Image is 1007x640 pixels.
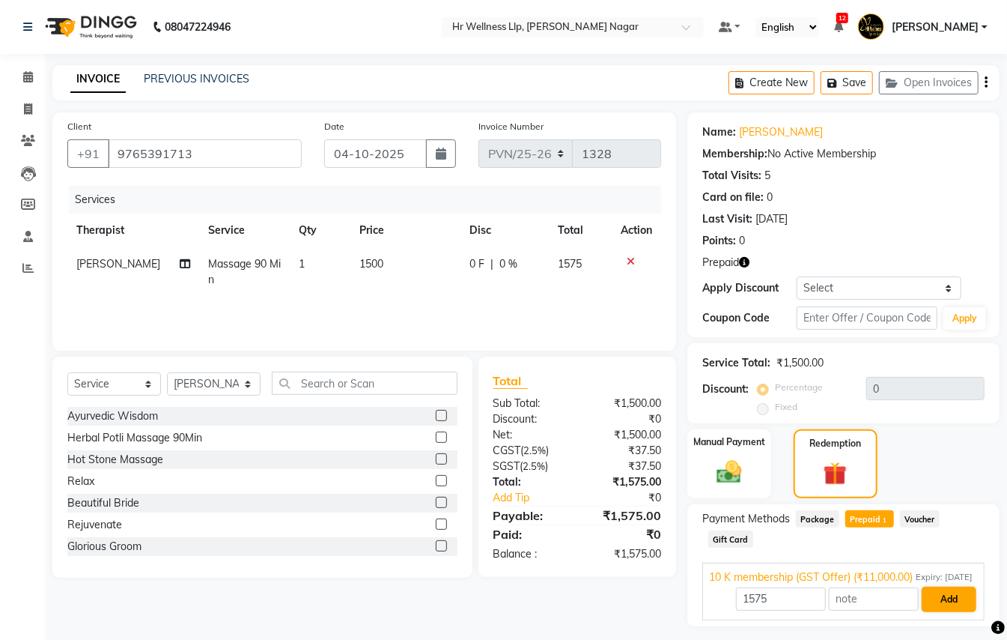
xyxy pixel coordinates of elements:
div: ₹1,500.00 [776,355,824,371]
div: No Active Membership [702,146,985,162]
div: Beautiful Bride [67,495,139,511]
a: 12 [834,20,843,34]
input: Search or Scan [272,372,457,395]
th: Qty [290,214,351,247]
div: Services [69,186,672,214]
span: Total [493,373,528,389]
label: Client [67,120,91,133]
img: _gift.svg [816,459,854,489]
span: [PERSON_NAME] [76,257,160,271]
div: ₹0 [593,490,672,506]
span: Package [796,510,839,528]
b: 08047224946 [165,6,231,48]
span: 2.5% [524,444,547,456]
span: 12 [836,13,848,23]
div: Coupon Code [702,310,797,326]
a: Add Tip [482,490,594,506]
label: Percentage [775,381,823,394]
button: Save [821,71,873,94]
th: Disc [460,214,549,247]
div: ₹1,575.00 [577,474,672,490]
span: 1575 [558,257,582,271]
input: Enter Offer / Coupon Code [797,307,937,330]
div: 0 [739,233,745,249]
div: Balance : [482,546,577,562]
input: note [829,588,919,611]
div: ( ) [482,459,577,474]
div: [DATE] [755,211,788,227]
label: Manual Payment [693,435,765,449]
div: Relax [67,474,94,489]
img: logo [38,6,141,48]
img: _cash.svg [709,458,749,486]
button: Create New [728,71,815,94]
div: ₹0 [577,525,672,543]
th: Total [549,214,612,247]
a: PREVIOUS INVOICES [144,72,249,85]
div: ₹1,500.00 [577,396,672,411]
span: 0 % [499,256,517,272]
div: Last Visit: [702,211,752,227]
a: INVOICE [70,66,126,93]
div: Rejuvenate [67,517,122,533]
span: 2.5% [523,460,546,472]
span: SGST [493,459,520,473]
div: Card on file: [702,190,764,205]
div: ₹37.50 [577,459,672,474]
div: ( ) [482,443,577,459]
div: Net: [482,427,577,443]
div: ₹1,500.00 [577,427,672,443]
div: Paid: [482,525,577,543]
button: Add [922,587,976,612]
div: 5 [764,168,770,184]
div: Hot Stone Massage [67,452,163,468]
span: CGST [493,444,521,457]
th: Action [612,214,661,247]
div: Apply Discount [702,280,797,296]
span: [PERSON_NAME] [892,19,979,35]
button: Open Invoices [879,71,979,94]
span: Expiry: [DATE] [916,571,973,584]
div: Service Total: [702,355,770,371]
input: Search by Name/Mobile/Email/Code [108,139,302,168]
div: ₹37.50 [577,443,672,459]
button: Apply [943,307,986,330]
div: Total: [482,474,577,490]
span: | [490,256,493,272]
th: Price [350,214,460,247]
div: ₹1,575.00 [577,507,672,525]
span: Gift Card [708,531,753,548]
img: Monali [858,13,884,40]
div: 0 [767,190,773,205]
input: Amount [736,588,826,611]
th: Therapist [67,214,199,247]
label: Date [324,120,344,133]
span: 0 F [469,256,484,272]
label: Invoice Number [478,120,544,133]
span: Payment Methods [702,511,790,527]
div: Discount: [702,381,749,397]
a: [PERSON_NAME] [739,124,823,140]
div: ₹1,575.00 [577,546,672,562]
div: ₹0 [577,411,672,427]
span: Prepaid [702,255,739,271]
label: Fixed [775,400,797,414]
div: Payable: [482,507,577,525]
span: 1500 [359,257,383,271]
div: Total Visits: [702,168,761,184]
span: 10 K membership (GST Offer) (₹11,000.00) [709,570,913,585]
span: Voucher [900,510,940,528]
div: Discount: [482,411,577,427]
span: Prepaid [845,510,894,528]
span: Massage 90 Min [208,257,281,286]
div: Ayurvedic Wisdom [67,408,158,424]
div: Points: [702,233,736,249]
button: +91 [67,139,109,168]
span: 1 [299,257,305,271]
th: Service [199,214,290,247]
div: Membership: [702,146,767,162]
label: Redemption [809,437,861,450]
div: Herbal Potli Massage 90Min [67,430,202,446]
div: Name: [702,124,736,140]
div: Sub Total: [482,396,577,411]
